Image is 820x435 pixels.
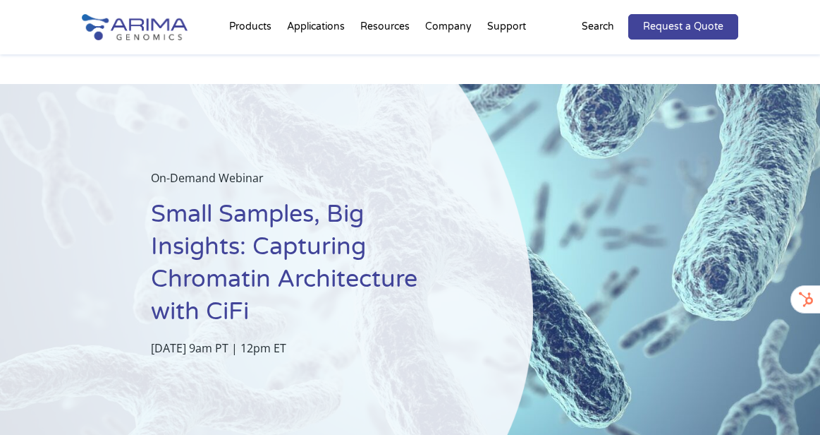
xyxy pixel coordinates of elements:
[82,14,188,40] img: Arima-Genomics-logo
[582,18,614,36] p: Search
[151,169,463,198] p: On-Demand Webinar
[151,339,463,357] p: [DATE] 9am PT | 12pm ET
[151,198,463,339] h1: Small Samples, Big Insights: Capturing Chromatin Architecture with CiFi
[628,14,738,40] a: Request a Quote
